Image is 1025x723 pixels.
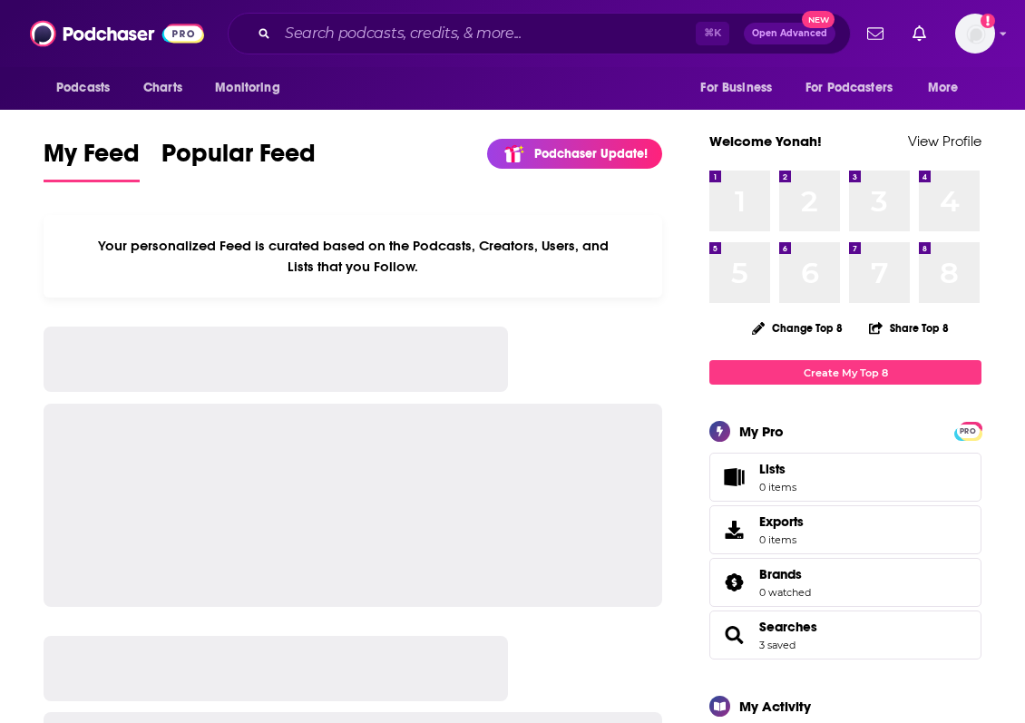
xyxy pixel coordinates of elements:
a: Popular Feed [161,138,316,182]
button: open menu [915,71,981,105]
span: Lists [759,461,796,477]
div: My Activity [739,698,811,715]
a: Exports [709,505,981,554]
span: Popular Feed [161,138,316,180]
button: open menu [794,71,919,105]
a: Brands [759,566,811,582]
span: Logged in as yonahlieberman [955,14,995,54]
svg: Add a profile image [981,14,995,28]
span: For Business [700,75,772,101]
button: Change Top 8 [741,317,854,339]
span: ⌘ K [696,22,729,45]
button: Share Top 8 [868,310,950,346]
a: Show notifications dropdown [860,18,891,49]
a: Searches [759,619,817,635]
span: Lists [759,461,786,477]
span: Charts [143,75,182,101]
span: Brands [709,558,981,607]
a: Welcome Yonah! [709,132,822,150]
div: Search podcasts, credits, & more... [228,13,851,54]
span: Monitoring [215,75,279,101]
button: open menu [44,71,133,105]
button: Show profile menu [955,14,995,54]
img: User Profile [955,14,995,54]
a: Create My Top 8 [709,360,981,385]
span: Exports [759,513,804,530]
a: Lists [709,453,981,502]
a: My Feed [44,138,140,182]
span: Podcasts [56,75,110,101]
span: More [928,75,959,101]
p: Podchaser Update! [534,146,648,161]
a: View Profile [908,132,981,150]
a: 0 watched [759,586,811,599]
span: For Podcasters [805,75,893,101]
div: Your personalized Feed is curated based on the Podcasts, Creators, Users, and Lists that you Follow. [44,215,662,298]
span: Open Advanced [752,29,827,38]
button: open menu [202,71,303,105]
a: 3 saved [759,639,796,651]
img: Podchaser - Follow, Share and Rate Podcasts [30,16,204,51]
div: My Pro [739,423,784,440]
a: Show notifications dropdown [905,18,933,49]
button: Open AdvancedNew [744,23,835,44]
a: PRO [957,424,979,437]
a: Charts [132,71,193,105]
a: Brands [716,570,752,595]
span: Brands [759,566,802,582]
span: Searches [709,611,981,659]
span: Exports [716,517,752,542]
span: 0 items [759,533,804,546]
span: My Feed [44,138,140,180]
input: Search podcasts, credits, & more... [278,19,696,48]
span: Lists [716,464,752,490]
span: New [802,11,835,28]
span: PRO [957,425,979,438]
span: 0 items [759,481,796,493]
a: Searches [716,622,752,648]
button: open menu [688,71,795,105]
